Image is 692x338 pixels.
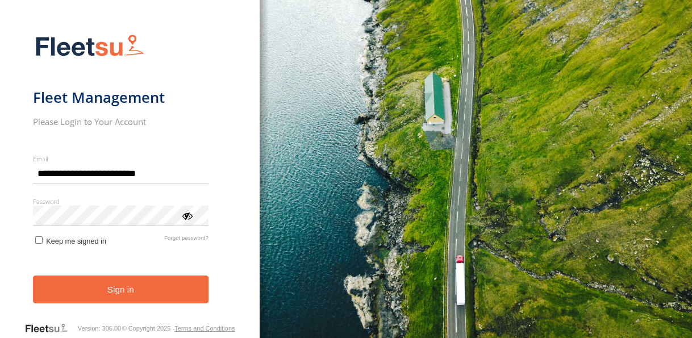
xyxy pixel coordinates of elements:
[33,88,209,107] h1: Fleet Management
[33,197,209,206] label: Password
[181,210,193,221] div: ViewPassword
[24,323,77,334] a: Visit our Website
[33,116,209,127] h2: Please Login to Your Account
[174,325,235,332] a: Terms and Conditions
[46,237,106,245] span: Keep me signed in
[33,32,147,61] img: Fleetsu
[33,276,209,303] button: Sign in
[164,235,209,245] a: Forgot password?
[35,236,43,244] input: Keep me signed in
[33,27,227,322] form: main
[78,325,121,332] div: Version: 306.00
[33,155,209,163] label: Email
[122,325,235,332] div: © Copyright 2025 -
